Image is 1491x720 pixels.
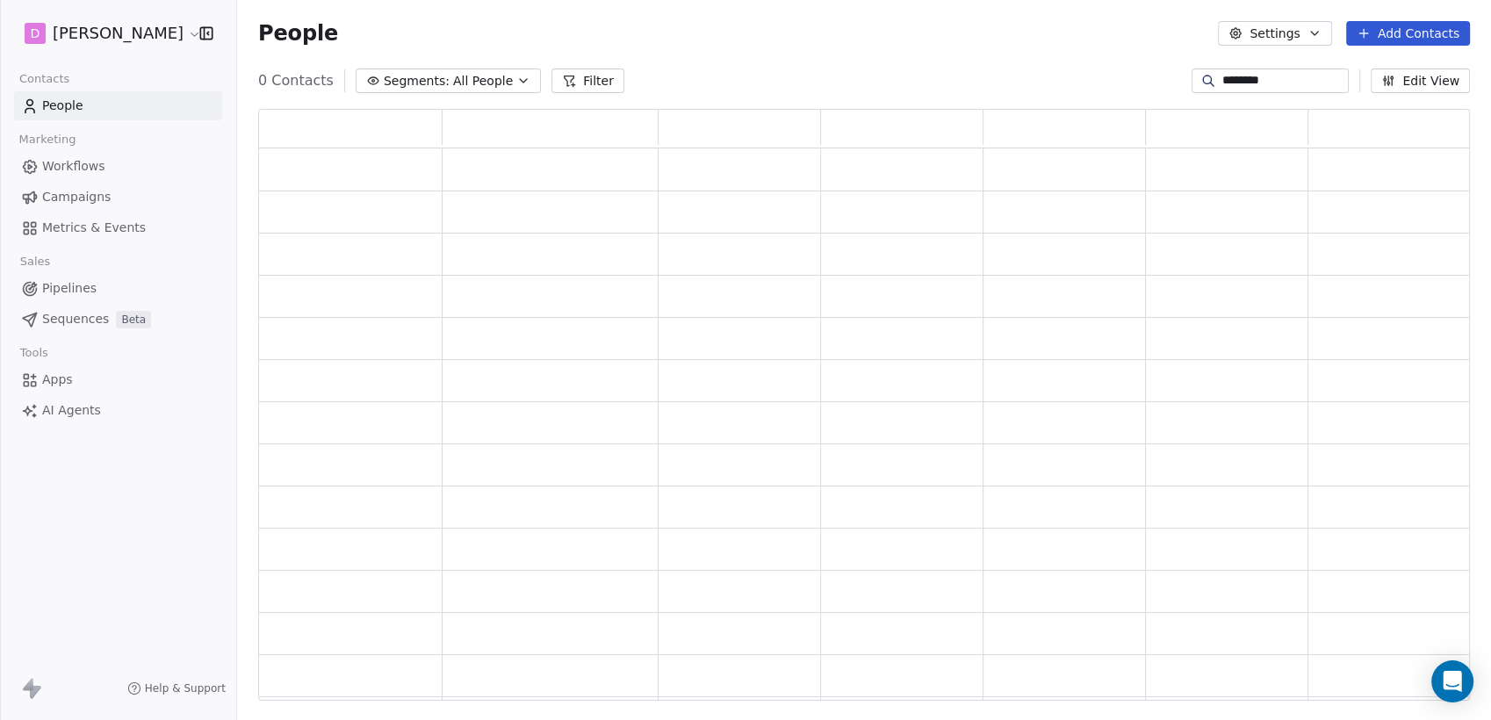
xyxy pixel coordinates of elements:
a: Workflows [14,152,222,181]
span: People [42,97,83,115]
a: Campaigns [14,183,222,212]
span: Metrics & Events [42,219,146,237]
button: Edit View [1371,68,1470,93]
span: [PERSON_NAME] [53,22,184,45]
a: AI Agents [14,396,222,425]
span: Tools [12,340,55,366]
span: D [31,25,40,42]
span: Help & Support [145,681,226,695]
a: Help & Support [127,681,226,695]
span: All People [453,72,513,90]
span: People [258,20,338,47]
span: Apps [42,371,73,389]
a: Metrics & Events [14,213,222,242]
button: Settings [1218,21,1331,46]
span: Workflows [42,157,105,176]
span: Beta [116,311,151,328]
button: Add Contacts [1346,21,1470,46]
span: Sales [12,248,58,275]
span: Sequences [42,310,109,328]
span: Pipelines [42,279,97,298]
span: Marketing [11,126,83,153]
a: People [14,91,222,120]
button: Filter [551,68,624,93]
div: Open Intercom Messenger [1431,660,1473,702]
span: Campaigns [42,188,111,206]
a: SequencesBeta [14,305,222,334]
span: AI Agents [42,401,101,420]
span: Segments: [384,72,450,90]
span: Contacts [11,66,77,92]
button: D[PERSON_NAME] [21,18,187,48]
a: Pipelines [14,274,222,303]
span: 0 Contacts [258,70,334,91]
a: Apps [14,365,222,394]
